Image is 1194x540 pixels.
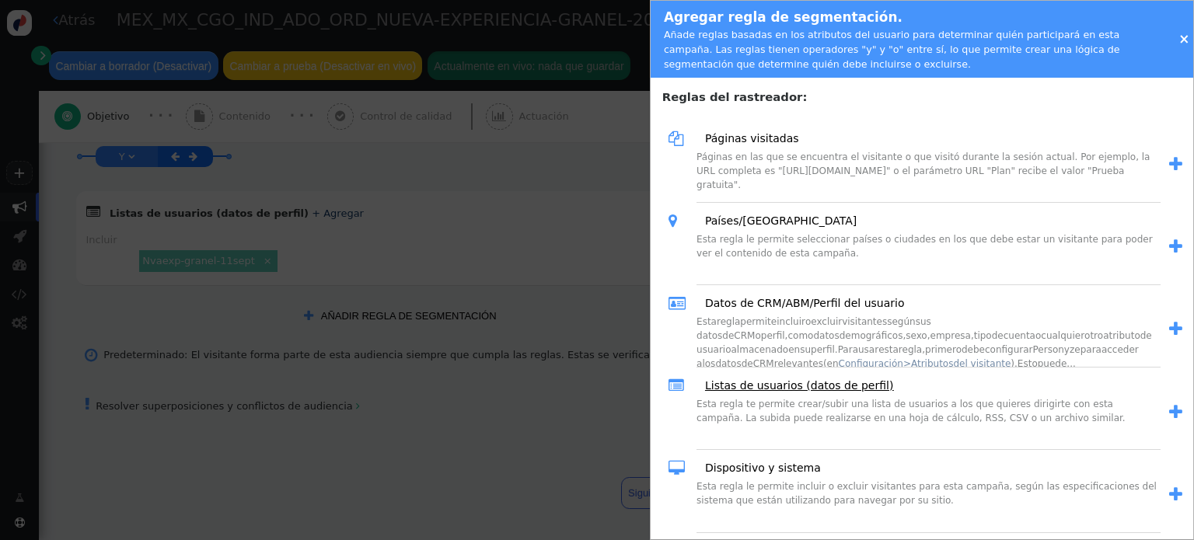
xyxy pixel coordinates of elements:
[662,90,808,103] font: Reglas del rastreador:
[753,358,774,369] font: CRM
[992,330,1004,341] font: de
[787,330,813,341] font: como
[696,152,1150,190] font: Páginas en las que se encuentra el visitante o que visitó durante la sesión actual. Por ejemplo, ...
[702,358,715,369] font: los
[911,358,954,369] font: Atributos
[1161,317,1182,342] a: 
[694,213,857,229] a: Países/[GEOGRAPHIC_DATA]
[669,213,677,228] font: 
[1169,156,1182,172] font: 
[734,330,755,341] font: CRM
[694,131,799,147] a: Páginas visitadas
[1161,235,1182,260] a: 
[887,316,915,327] font: según
[717,316,740,327] font: regla
[985,344,1033,355] font: configurar
[1067,358,1075,369] font: ...
[1178,31,1189,47] a: ×
[696,481,1157,506] font: Esta regla le permite incluir o excluir visitantes para esta campaña, según las especificaciones ...
[705,379,893,392] font: Listas de usuarios (datos de perfil)
[1081,344,1101,355] font: para
[705,132,799,145] font: Páginas visitadas
[1084,330,1103,341] font: otro
[669,295,686,311] font: 
[1169,239,1182,255] font: 
[715,358,741,369] font: datos
[1161,152,1182,177] a: 
[731,344,789,355] font: almacenado
[1018,358,1038,369] font: Esto
[696,316,717,327] font: Esta
[800,344,811,355] font: su
[705,462,821,474] font: Dispositivo y sistema
[927,330,930,341] font: ,
[811,344,838,355] font: perfil.
[1169,321,1182,337] font: 
[705,297,905,309] font: Datos de CRM/ABM/Perfil del usuario
[1161,400,1182,425] a: 
[664,9,902,25] font: Agregar regla de segmentación.
[785,330,788,341] font: ,
[777,316,805,327] font: incluir
[1038,358,1067,369] font: puede
[696,399,1126,423] font: Esta regla te permite crear/subir una lista de usuarios a los que quieres dirigirte con esta camp...
[827,358,839,369] font: en
[813,330,839,341] font: datos
[694,460,821,476] a: Dispositivo y sistema
[742,358,753,369] font: de
[1161,483,1182,507] a: 
[839,358,903,369] font: Configuración
[899,344,925,355] font: regla,
[1035,330,1041,341] font: o
[903,358,911,369] font: >
[1011,358,1018,369] font: ).
[696,234,1153,259] font: Esta regla le permite seleccionar países o ciudades en los que debe estar un visitante para poder...
[1033,344,1081,355] font: Personyze
[664,29,1120,70] font: Añade reglas basadas en los atributos del usuario para determinar quién participará en esta campa...
[1103,330,1140,341] font: atributo
[925,344,962,355] font: primero
[669,460,685,476] font: 
[838,344,858,355] font: Para
[705,214,857,227] font: Países/[GEOGRAPHIC_DATA]
[805,316,811,327] font: o
[755,330,760,341] font: o
[694,378,893,394] a: Listas de usuarios (datos de perfil)
[811,316,842,327] font: excluir
[878,344,899,355] font: esta
[962,344,985,355] font: debe
[696,330,1152,355] font: de usuario
[974,330,992,341] font: tipo
[669,378,683,393] font: 
[1169,404,1182,420] font: 
[669,131,683,146] font: 
[840,330,906,341] font: demográficos,
[823,358,827,369] font: (
[842,316,887,327] font: visitantes
[930,330,974,341] font: empresa,
[774,358,823,369] font: relevantes
[1041,330,1084,341] font: cualquier
[1169,486,1182,503] font: 
[722,330,734,341] font: de
[1004,330,1035,341] font: cuenta
[788,344,800,355] font: en
[761,330,785,341] font: perfil
[740,316,777,327] font: permite
[694,295,905,312] a: Datos de CRM/ABM/Perfil del usuario
[906,330,927,341] font: sexo
[696,316,931,341] font: sus datos
[953,358,1011,369] font: del visitante
[839,358,1011,369] a: Configuración>Atributosdel visitante
[858,344,878,355] font: usar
